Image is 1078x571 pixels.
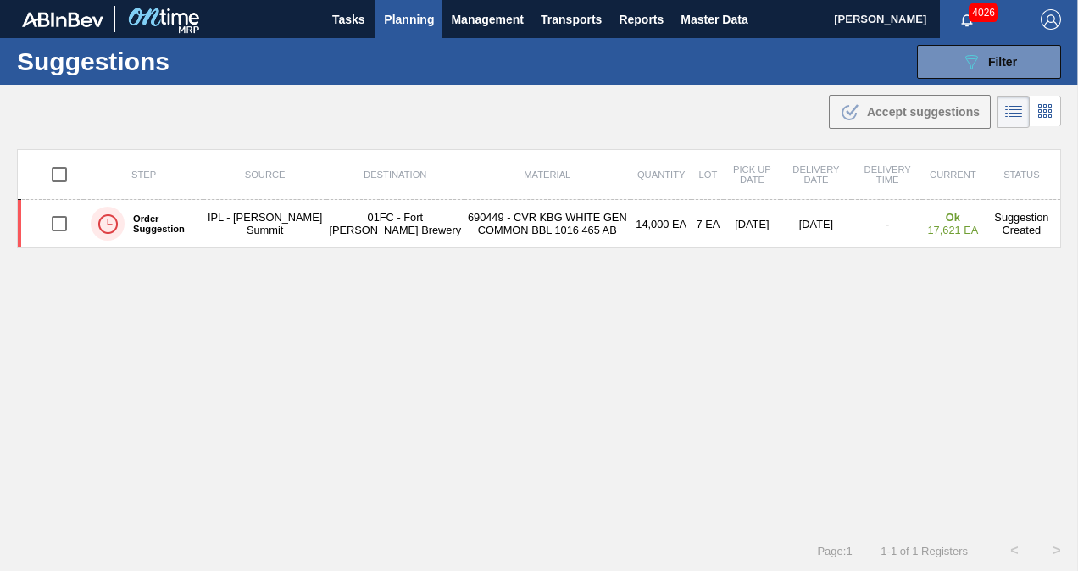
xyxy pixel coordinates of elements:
span: Management [451,9,524,30]
td: 01FC - Fort [PERSON_NAME] Brewery [326,200,464,248]
td: 7 EA [692,200,724,248]
h1: Suggestions [17,52,318,71]
span: 1 - 1 of 1 Registers [878,545,968,557]
button: Notifications [940,8,994,31]
span: 17,621 EA [928,224,979,236]
td: - [852,200,923,248]
td: [DATE] [781,200,853,248]
span: Source [245,169,286,180]
span: Master Data [681,9,747,30]
strong: Ok [946,211,960,224]
span: Tasks [330,9,367,30]
div: List Vision [997,96,1030,128]
td: IPL - [PERSON_NAME] Summit [203,200,325,248]
td: 14,000 EA [631,200,692,248]
span: Pick up Date [733,164,771,185]
td: [DATE] [724,200,780,248]
span: Transports [541,9,602,30]
span: Quantity [637,169,686,180]
span: Current [930,169,976,180]
span: Step [131,169,156,180]
button: Filter [917,45,1061,79]
a: Order SuggestionIPL - [PERSON_NAME] Summit01FC - Fort [PERSON_NAME] Brewery690449 - CVR KBG WHITE... [18,200,1061,248]
span: Page : 1 [817,545,852,557]
span: Delivery Date [792,164,839,185]
label: Order Suggestion [125,213,197,234]
span: Status [1003,169,1039,180]
span: Reports [619,9,664,30]
span: Lot [698,169,717,180]
span: Accept suggestions [867,105,980,119]
span: Material [524,169,570,180]
div: Card Vision [1030,96,1061,128]
span: Filter [988,55,1017,69]
span: 4026 [969,3,998,22]
img: Logout [1041,9,1061,30]
td: Suggestion Created [983,200,1061,248]
span: Planning [384,9,434,30]
span: Destination [364,169,426,180]
img: TNhmsLtSVTkK8tSr43FrP2fwEKptu5GPRR3wAAAABJRU5ErkJggg== [22,12,103,27]
span: Delivery Time [864,164,911,185]
td: 690449 - CVR KBG WHITE GEN COMMON BBL 1016 465 AB [464,200,631,248]
button: Accept suggestions [829,95,991,129]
